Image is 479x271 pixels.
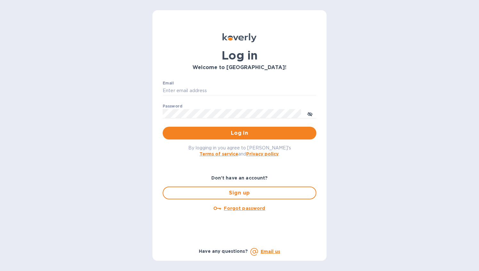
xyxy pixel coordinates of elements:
span: Log in [168,129,311,137]
u: Forgot password [224,206,265,211]
span: By logging in you agree to [PERSON_NAME]'s and . [188,145,291,156]
img: Koverly [223,33,256,42]
button: toggle password visibility [304,107,316,120]
button: Sign up [163,187,316,199]
h3: Welcome to [GEOGRAPHIC_DATA]! [163,65,316,71]
button: Log in [163,127,316,139]
h1: Log in [163,49,316,62]
a: Terms of service [199,151,238,156]
input: Enter email address [163,86,316,96]
a: Privacy policy [246,151,279,156]
b: Don't have an account? [211,175,268,180]
label: Password [163,104,182,108]
b: Have any questions? [199,249,248,254]
label: Email [163,81,174,85]
span: Sign up [168,189,311,197]
a: Email us [261,249,280,254]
